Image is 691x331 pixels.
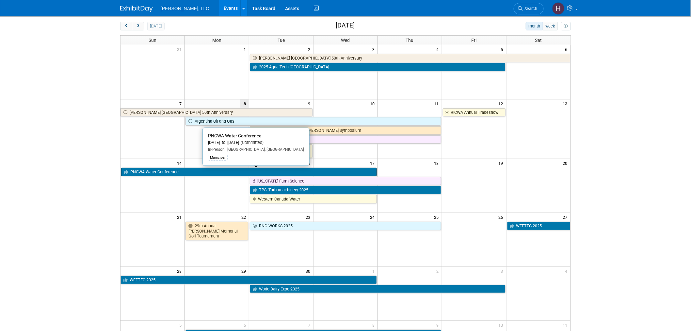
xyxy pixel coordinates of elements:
span: 31 [176,45,185,53]
span: 23 [305,213,313,221]
a: PNCWA Water Conference [121,168,377,176]
span: 29 [241,267,249,275]
span: 5 [179,321,185,329]
a: RICWA Annual Tradeshow [443,108,506,117]
a: Canada Outdoor show [250,135,441,144]
span: Sun [149,38,156,43]
span: Search [522,6,538,11]
span: 2 [436,267,442,275]
a: WEFTEC 2025 [121,276,377,284]
span: 25 [434,213,442,221]
i: Personalize Calendar [564,24,568,28]
a: TPS: Turbomachinery 2025 [250,186,441,194]
button: next [132,22,144,30]
span: 3 [500,267,506,275]
span: 21 [176,213,185,221]
span: 7 [307,321,313,329]
span: Sat [535,38,542,43]
a: Western Canada Water [250,195,377,203]
a: RNG WORKS 2025 [250,222,441,230]
span: 13 [562,99,570,108]
button: myCustomButton [561,22,571,30]
span: 7 [179,99,185,108]
span: 19 [498,159,506,167]
span: Fri [472,38,477,43]
span: 9 [436,321,442,329]
span: (Committed) [239,140,264,145]
span: PNCWA Water Conference [208,133,261,138]
div: [DATE] to [DATE] [208,140,304,146]
span: 24 [369,213,378,221]
span: 26 [498,213,506,221]
span: 1 [372,267,378,275]
span: 10 [369,99,378,108]
span: 12 [498,99,506,108]
span: 11 [434,99,442,108]
span: 5 [500,45,506,53]
a: B&K [PERSON_NAME] and [PERSON_NAME] Symposium [250,126,441,135]
div: Municipal [208,155,228,161]
span: 3 [372,45,378,53]
span: 22 [241,213,249,221]
span: 30 [305,267,313,275]
span: Tue [278,38,285,43]
span: Wed [341,38,350,43]
span: [GEOGRAPHIC_DATA], [GEOGRAPHIC_DATA] [225,147,304,152]
span: 6 [565,45,570,53]
span: [PERSON_NAME], LLC [161,6,209,11]
a: 29th Annual [PERSON_NAME] Memorial Golf Tournament [185,222,248,240]
a: [PERSON_NAME] [GEOGRAPHIC_DATA] 50th Anniversary [121,108,313,117]
span: Thu [406,38,414,43]
span: 20 [562,159,570,167]
span: 1 [243,45,249,53]
span: In-Person [208,147,225,152]
a: WEFTEC 2025 [507,222,570,230]
span: 2 [307,45,313,53]
h2: [DATE] [336,22,355,29]
a: [US_STATE] Farm Science [250,177,441,185]
span: Mon [212,38,221,43]
span: 28 [176,267,185,275]
span: 11 [562,321,570,329]
span: 8 [240,99,249,108]
span: 6 [243,321,249,329]
span: 10 [498,321,506,329]
a: Argentina Oil and Gas [185,117,441,126]
button: [DATE] [147,22,165,30]
a: 2025 Aqua Tech [GEOGRAPHIC_DATA] [250,63,505,71]
button: prev [120,22,132,30]
a: [PERSON_NAME] [GEOGRAPHIC_DATA] 50th Anniversary [250,54,570,62]
span: 9 [307,99,313,108]
span: 17 [369,159,378,167]
span: 14 [176,159,185,167]
span: 4 [436,45,442,53]
img: Hannah Mulholland [552,2,565,15]
span: 18 [434,159,442,167]
a: Search [514,3,544,14]
button: week [543,22,558,30]
span: 8 [372,321,378,329]
img: ExhibitDay [120,6,153,12]
a: World Dairy Expo 2025 [250,285,505,293]
span: 27 [562,213,570,221]
span: 4 [565,267,570,275]
button: month [526,22,543,30]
